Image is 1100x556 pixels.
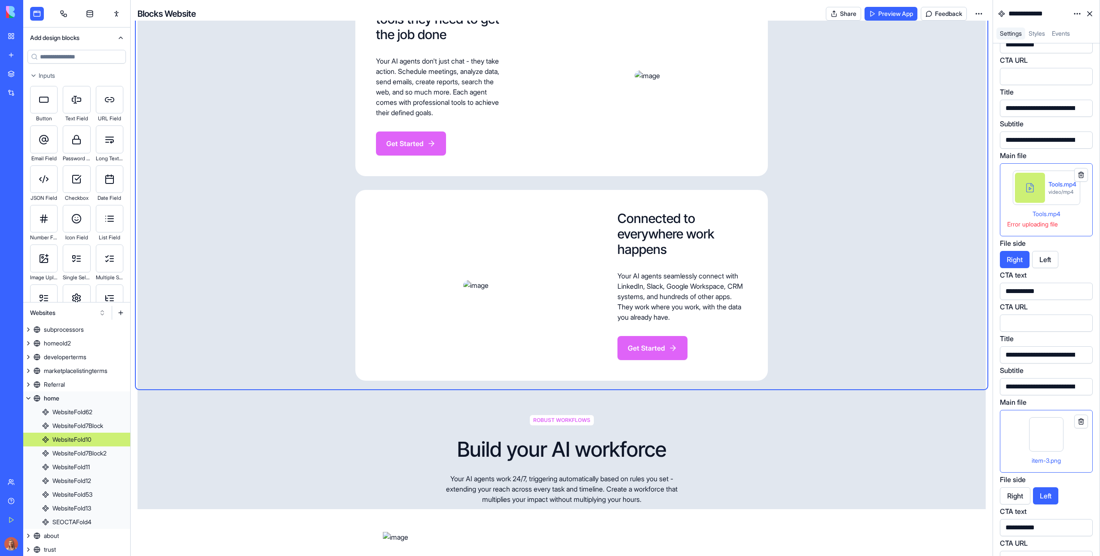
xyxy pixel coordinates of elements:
[44,367,107,375] div: marketplacelistingterms
[457,439,666,460] h1: Build your AI workforce
[23,488,130,501] a: WebsiteFold53
[44,532,59,540] div: about
[921,7,967,21] button: Feedback
[1052,30,1070,37] span: Events
[1000,397,1027,407] label: Main file
[1000,410,1093,473] div: item-3.png
[52,449,107,458] div: WebsiteFold7Block2
[826,7,861,21] button: Share
[52,490,92,499] div: WebsiteFold53
[438,474,685,504] p: Your AI agents work 24/7, triggering automatically based on rules you set - extending your reach ...
[30,232,58,243] div: Number Field
[63,193,90,203] div: Checkbox
[463,280,489,290] img: image
[44,325,84,334] div: subprocessors
[617,336,687,360] button: Get Started
[1048,189,1076,196] div: video/mp4
[52,477,91,485] div: WebsiteFold12
[1007,220,1058,228] span: Error uploading file
[996,27,1025,40] a: Settings
[23,350,130,364] a: developerterms
[1000,87,1014,97] label: Title
[1000,365,1024,376] label: Subtitle
[1000,55,1028,65] label: CTA URL
[23,378,130,391] a: Referral
[23,501,130,515] a: WebsiteFold13
[1032,251,1058,268] button: Left
[23,323,130,336] a: subprocessors
[1000,163,1093,236] div: Tools.mp4video/mp4Tools.mp4Error uploading file
[1000,270,1027,280] label: CTA text
[44,380,65,389] div: Referral
[1029,30,1045,37] span: Styles
[23,419,130,433] a: WebsiteFold7Block
[52,463,90,471] div: WebsiteFold11
[52,504,91,513] div: WebsiteFold13
[23,69,130,82] button: Inputs
[52,435,92,444] div: WebsiteFold10
[1025,27,1048,40] a: Styles
[23,474,130,488] a: WebsiteFold12
[30,272,58,283] div: Image Upload Field
[52,408,92,416] div: WebsiteFold62
[63,232,90,243] div: Icon Field
[1000,487,1030,504] button: Right
[1000,238,1026,248] label: File side
[96,272,123,283] div: Multiple Select Field
[63,113,90,124] div: Text Field
[1000,251,1030,268] button: Right
[23,529,130,543] a: about
[1000,302,1028,312] label: CTA URL
[30,113,58,124] div: Button
[63,153,90,164] div: Password Field
[1032,457,1061,464] span: item-3.png
[1033,210,1060,217] span: Tools.mp4
[23,433,130,446] a: WebsiteFold10
[23,364,130,378] a: marketplacelistingterms
[6,6,59,18] img: logo
[44,394,59,403] div: home
[376,131,446,156] button: Get Started
[44,353,86,361] div: developerterms
[23,336,130,350] a: homeold2
[23,515,130,529] a: SEOCTAFold4
[96,153,123,164] div: Long Text Field
[1033,487,1058,504] button: Left
[52,518,92,526] div: SEOCTAFold4
[4,537,18,551] img: Marina_gj5dtt.jpg
[1000,333,1014,344] label: Title
[383,532,740,542] img: image
[617,211,747,257] h2: Connected to everywhere work happens
[530,415,594,425] span: ROBUST WORKFLOWS
[1000,30,1022,37] span: Settings
[23,27,130,48] button: Add design blocks
[44,545,56,554] div: trust
[23,405,130,419] a: WebsiteFold62
[1000,150,1027,161] label: Main file
[617,271,747,322] p: Your AI agents seamlessly connect with LinkedIn, Slack, Google Workspace, CRM systems, and hundre...
[376,56,506,118] p: Your AI agents don't just chat - they take action. Schedule meetings, analyze data, send emails, ...
[96,193,123,203] div: Date Field
[1000,506,1027,516] label: CTA text
[52,422,103,430] div: WebsiteFold7Block
[1000,474,1026,485] label: File side
[865,7,917,21] a: Preview App
[23,460,130,474] a: WebsiteFold11
[26,306,110,320] button: Websites
[1048,180,1076,189] div: Tools.mp4
[635,70,660,81] img: image
[96,113,123,124] div: URL Field
[30,193,58,203] div: JSON Field
[23,391,130,405] a: home
[1000,119,1024,129] label: Subtitle
[44,339,71,348] div: homeold2
[137,8,196,20] h4: Blocks Website
[63,272,90,283] div: Single Select Field
[23,446,130,460] a: WebsiteFold7Block2
[1000,538,1028,548] label: CTA URL
[96,232,123,243] div: List Field
[1048,27,1073,40] a: Events
[30,153,58,164] div: Email Field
